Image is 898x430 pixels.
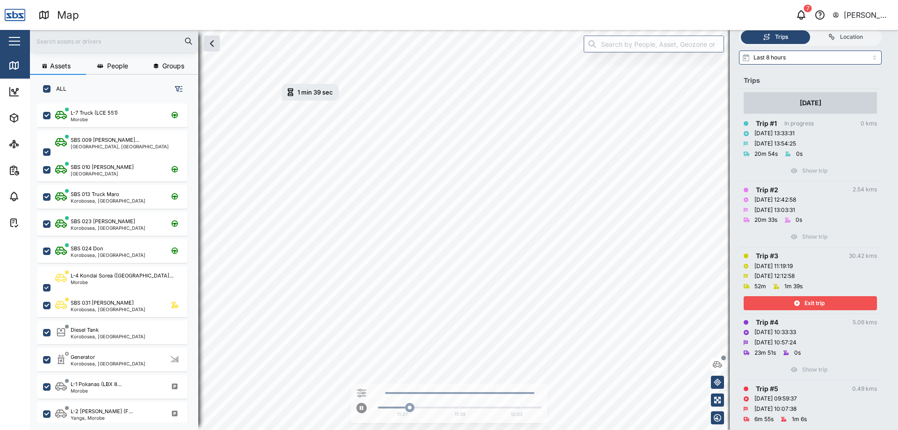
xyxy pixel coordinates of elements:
[71,326,99,334] div: Diesel Tank
[50,63,71,69] span: Assets
[37,100,198,423] div: grid
[24,218,50,228] div: Tasks
[784,119,814,128] div: In progress
[853,318,877,327] div: 5.06 kms
[71,245,103,253] div: SBS 024 Don
[754,405,797,414] div: [DATE] 10:07:38
[30,30,898,430] canvas: Map
[24,113,53,123] div: Assets
[584,36,724,52] input: Search by People, Asset, Geozone or Place
[71,307,145,312] div: Korobosea, [GEOGRAPHIC_DATA]
[754,206,795,215] div: [DATE] 13:03:31
[71,198,145,203] div: Korobosea, [GEOGRAPHIC_DATA]
[754,196,796,204] div: [DATE] 12:42:58
[36,34,193,48] input: Search assets or drivers
[744,296,877,310] button: Exit trip
[853,185,877,194] div: 2.54 kms
[852,385,877,394] div: 0.49 kms
[71,144,169,149] div: [GEOGRAPHIC_DATA], [GEOGRAPHIC_DATA]
[794,349,801,357] div: 0s
[796,216,802,225] div: 0s
[51,85,66,93] label: ALL
[844,9,890,21] div: [PERSON_NAME] SBS
[739,51,882,65] input: Select range
[775,33,788,42] div: Trips
[804,5,812,12] div: 7
[71,299,134,307] div: SBS 031 [PERSON_NAME]
[24,139,47,149] div: Sites
[455,411,465,418] div: 11:39
[754,139,796,148] div: [DATE] 13:54:25
[71,272,174,280] div: L-4 Kondai Sorea ([GEOGRAPHIC_DATA]...
[57,7,79,23] div: Map
[754,394,797,403] div: [DATE] 09:59:37
[24,191,53,202] div: Alarms
[71,408,133,415] div: L-2 [PERSON_NAME] (F...
[511,411,522,418] div: 12:03
[71,353,95,361] div: Generator
[754,262,793,271] div: [DATE] 11:19:19
[71,136,139,144] div: SBS 009 [PERSON_NAME]...
[71,388,122,393] div: Morobe
[744,75,877,86] div: Trips
[754,415,774,424] div: 6m 55s
[71,361,145,366] div: Korobosea, [GEOGRAPHIC_DATA]
[282,84,339,101] div: Map marker
[71,190,119,198] div: SBS 013 Truck Maro
[71,415,133,420] div: Yanga, Morobe
[840,33,863,42] div: Location
[71,163,134,171] div: SBS 010 [PERSON_NAME]
[71,109,118,117] div: L-7 Truck (LCE 551)
[71,117,118,122] div: Morobe
[71,334,145,339] div: Korobosea, [GEOGRAPHIC_DATA]
[754,129,795,138] div: [DATE] 13:33:31
[71,171,134,176] div: [GEOGRAPHIC_DATA]
[792,415,807,424] div: 1m 6s
[754,216,777,225] div: 20m 33s
[107,63,128,69] span: People
[784,282,803,291] div: 1m 39s
[754,328,796,337] div: [DATE] 10:33:33
[756,185,778,195] div: Trip # 2
[71,226,145,230] div: Korobosea, [GEOGRAPHIC_DATA]
[297,89,333,95] div: 1 min 39 sec
[71,280,174,284] div: Morobe
[754,272,795,281] div: [DATE] 12:12:58
[804,297,825,310] span: Exit trip
[756,251,778,261] div: Trip # 3
[71,218,135,226] div: SBS 023 [PERSON_NAME]
[800,98,821,108] div: [DATE]
[754,150,778,159] div: 20m 54s
[849,252,877,261] div: 30.42 kms
[754,349,776,357] div: 23m 51s
[754,282,766,291] div: 52m
[71,253,145,257] div: Korobosea, [GEOGRAPHIC_DATA]
[162,63,184,69] span: Groups
[397,411,408,418] div: 11:27
[24,87,66,97] div: Dashboard
[24,165,56,175] div: Reports
[24,60,45,71] div: Map
[861,119,877,128] div: 0 kms
[5,5,25,25] img: Main Logo
[756,384,778,394] div: Trip # 5
[756,118,777,129] div: Trip # 1
[754,338,797,347] div: [DATE] 10:57:24
[796,150,803,159] div: 0s
[832,8,891,22] button: [PERSON_NAME] SBS
[756,317,778,328] div: Trip # 4
[71,380,122,388] div: L-1 Pokanas (LBX 8...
